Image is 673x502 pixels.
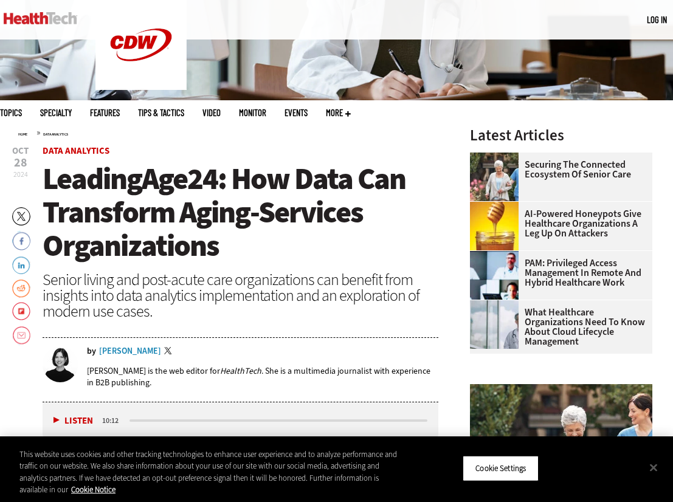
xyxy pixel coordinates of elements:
a: nurse walks with senior woman through a garden [470,153,525,162]
img: Home [4,12,77,24]
a: Tips & Tactics [138,108,184,117]
img: jar of honey with a honey dipper [470,202,519,250]
a: jar of honey with a honey dipper [470,202,525,211]
div: Senior living and post-acute care organizations can benefit from insights into data analytics imp... [43,272,438,319]
img: doctor in front of clouds and reflective building [470,300,519,349]
div: This website uses cookies and other tracking technologies to enhance user experience and to analy... [19,449,404,496]
em: HealthTech [220,365,261,377]
p: [PERSON_NAME] is the web editor for . She is a multimedia journalist with experience in B2B publi... [87,365,438,388]
img: remote call with care team [470,251,519,300]
button: Close [640,454,667,481]
a: Data Analytics [43,132,68,137]
a: Home [18,132,27,137]
div: » [18,128,438,137]
img: Jordan Scott [43,347,78,382]
a: Data Analytics [43,145,109,157]
span: 2024 [13,170,28,179]
h3: Latest Articles [470,128,652,143]
span: by [87,347,96,356]
a: PAM: Privileged Access Management in Remote and Hybrid Healthcare Work [470,258,645,287]
a: AI-Powered Honeypots Give Healthcare Organizations a Leg Up on Attackers [470,209,645,238]
a: Twitter [164,347,175,357]
button: Cookie Settings [463,456,539,481]
a: Video [202,108,221,117]
button: Listen [53,416,93,425]
a: What Healthcare Organizations Need To Know About Cloud Lifecycle Management [470,308,645,346]
span: More [326,108,351,117]
span: 28 [12,157,29,169]
div: duration [100,415,128,426]
a: remote call with care team [470,251,525,261]
img: nurse walks with senior woman through a garden [470,153,519,201]
a: Events [285,108,308,117]
span: Specialty [40,108,72,117]
a: CDW [95,80,187,93]
a: MonITor [239,108,266,117]
span: LeadingAge24: How Data Can Transform Aging-Services Organizations [43,159,406,266]
a: doctor in front of clouds and reflective building [470,300,525,310]
a: Securing the Connected Ecosystem of Senior Care [470,160,645,179]
div: media player [43,402,438,439]
a: [PERSON_NAME] [99,347,161,356]
div: User menu [647,13,667,26]
a: Log in [647,14,667,25]
span: Oct [12,146,29,156]
a: Features [90,108,120,117]
a: More information about your privacy [71,484,116,495]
